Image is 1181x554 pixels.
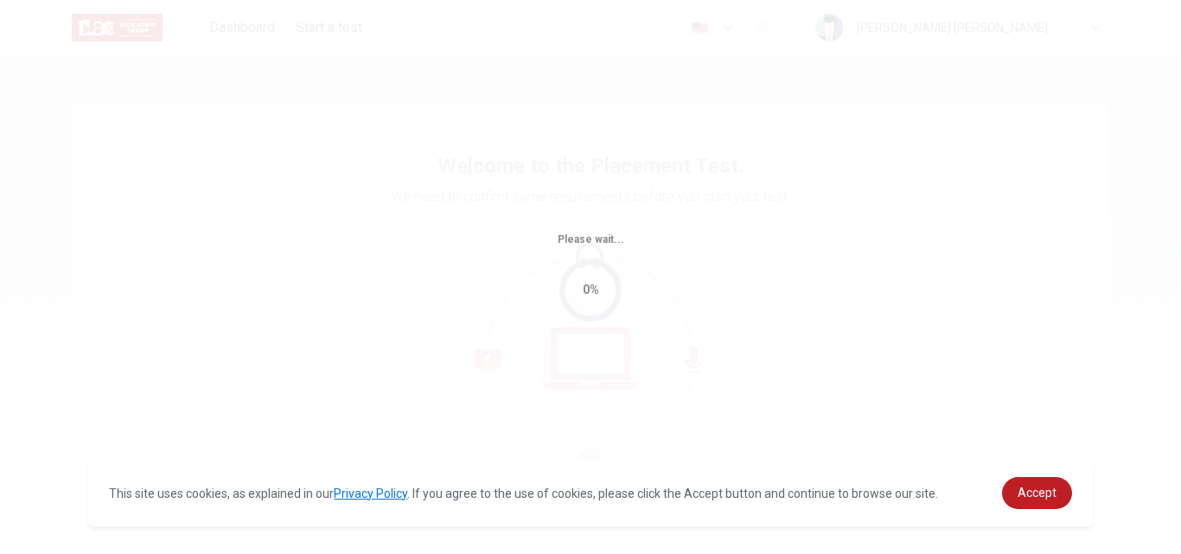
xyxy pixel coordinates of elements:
[1002,477,1072,509] a: dismiss cookie message
[334,487,407,500] a: Privacy Policy
[558,233,624,245] span: Please wait...
[583,280,599,300] div: 0%
[109,487,938,500] span: This site uses cookies, as explained in our . If you agree to the use of cookies, please click th...
[1018,486,1057,500] span: Accept
[88,460,1092,526] div: cookieconsent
